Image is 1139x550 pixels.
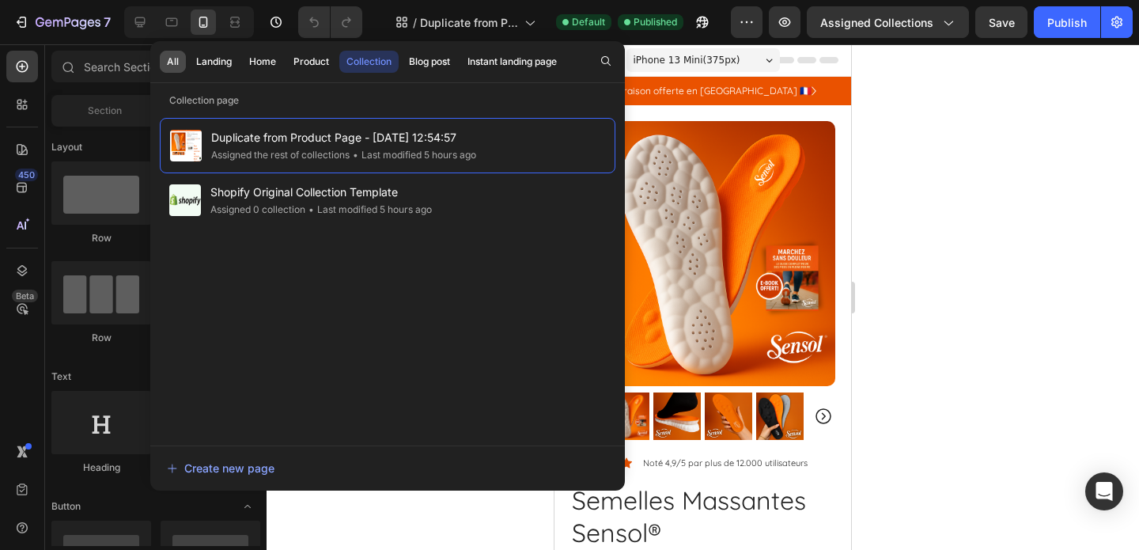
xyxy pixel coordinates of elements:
div: Home [249,55,276,69]
button: Save [975,6,1027,38]
div: Heading [51,461,151,475]
span: Assigned Collections [820,14,933,31]
div: Landing [196,55,232,69]
span: Text [51,370,71,384]
button: Product [286,51,336,73]
span: Default [572,15,605,29]
div: Row [51,331,151,345]
div: Create new page [167,460,274,476]
p: 7 [104,13,111,32]
span: Save [989,16,1015,29]
button: All [160,51,186,73]
button: Instant landing page [460,51,564,73]
div: Open Intercom Messenger [1085,472,1123,510]
button: 7 [6,6,118,38]
h1: Semelles Massantes Sensol® [16,438,281,507]
div: 450 [15,169,38,181]
iframe: Design area [554,44,851,550]
button: Create new page [166,453,609,484]
span: Published [634,15,677,29]
button: Home [242,51,283,73]
div: Instant landing page [467,55,557,69]
button: Publish [1034,6,1100,38]
span: Button [51,499,81,514]
div: Undo/Redo [298,6,362,38]
button: Blog post [402,51,457,73]
span: / [413,14,417,31]
button: Landing [189,51,239,73]
button: Assigned Collections [807,6,969,38]
div: Beta [12,290,38,302]
span: Shopify Original Collection Template [210,183,432,202]
span: Duplicate from Product Page - [DATE] 12:54:57 [420,14,518,31]
div: Assigned 0 collection [210,202,305,218]
span: Duplicate from Product Page - [DATE] 12:54:57 [211,128,476,147]
div: Product [293,55,329,69]
p: Collection page [150,93,625,108]
span: • [353,149,358,161]
div: All [167,55,179,69]
span: Toggle open [235,494,260,519]
span: Section [88,104,122,118]
div: Assigned the rest of collections [211,147,350,163]
button: Collection [339,51,399,73]
div: Collection [346,55,392,69]
span: • [308,203,314,215]
span: Layout [51,140,82,154]
div: Last modified 5 hours ago [305,202,432,218]
div: Publish [1047,14,1087,31]
div: Row [51,231,151,245]
div: Last modified 5 hours ago [350,147,476,163]
div: Blog post [409,55,450,69]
